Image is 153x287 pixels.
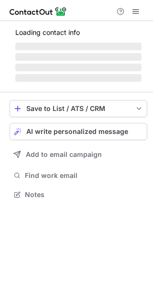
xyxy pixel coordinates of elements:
span: ‌ [15,53,142,61]
img: ContactOut v5.3.10 [10,6,67,17]
span: Add to email campaign [26,151,102,158]
span: ‌ [15,74,142,82]
span: Find work email [25,171,143,180]
button: AI write personalized message [10,123,147,140]
button: Find work email [10,169,147,182]
button: save-profile-one-click [10,100,147,117]
p: Loading contact info [15,29,142,36]
button: Notes [10,188,147,201]
div: Save to List / ATS / CRM [26,105,131,112]
span: ‌ [15,43,142,50]
span: ‌ [15,64,142,71]
span: Notes [25,190,143,199]
span: AI write personalized message [26,128,128,135]
button: Add to email campaign [10,146,147,163]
